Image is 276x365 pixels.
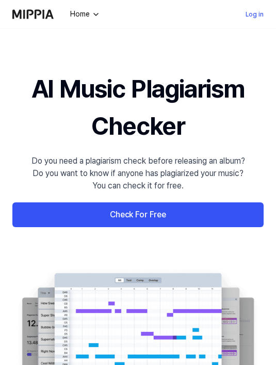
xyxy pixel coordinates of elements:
[12,70,264,145] h1: AI Music Plagiarism Checker
[12,202,264,227] a: Check For Free
[68,9,92,20] div: Home
[246,8,264,21] a: Log in
[92,10,100,19] img: down
[68,9,100,20] button: Home
[31,155,245,192] div: Do you need a plagiarism check before releasing an album? Do you want to know if anyone has plagi...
